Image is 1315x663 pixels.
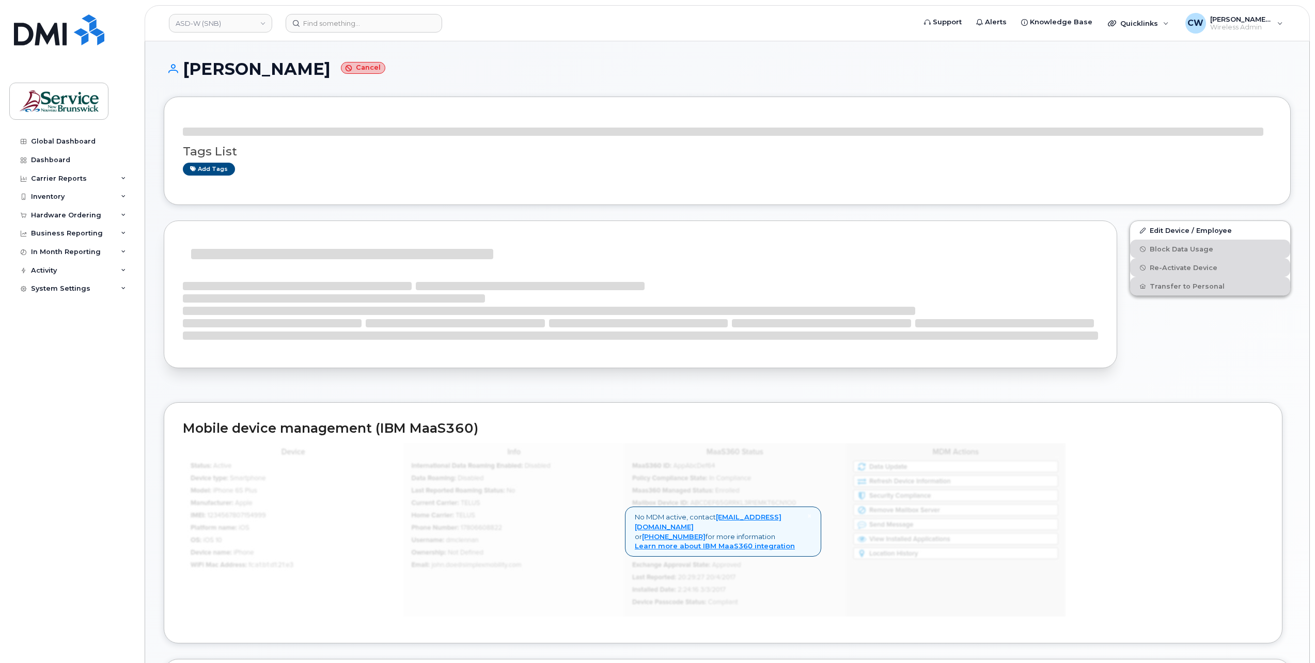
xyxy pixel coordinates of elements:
a: Add tags [183,163,235,176]
a: Edit Device / Employee [1130,221,1290,240]
a: [PHONE_NUMBER] [642,532,706,541]
button: Block Data Usage [1130,240,1290,258]
span: Re-Activate Device [1150,264,1217,272]
button: Re-Activate Device [1130,258,1290,277]
h1: [PERSON_NAME] [164,60,1291,78]
a: Close [807,512,811,520]
a: Learn more about IBM MaaS360 integration [635,542,795,550]
button: Transfer to Personal [1130,277,1290,295]
span: × [807,511,811,520]
h3: Tags List [183,145,1272,158]
div: No MDM active, contact or for more information [625,507,821,556]
img: mdm_maas360_data_lg-147edf4ce5891b6e296acbe60ee4acd306360f73f278574cfef86ac192ea0250.jpg [183,443,1066,617]
small: Cancel [341,62,385,74]
h2: Mobile device management (IBM MaaS360) [183,421,1263,436]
